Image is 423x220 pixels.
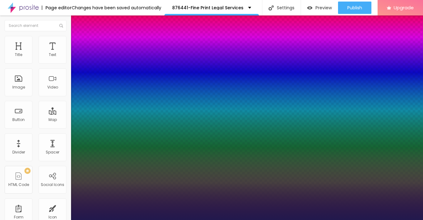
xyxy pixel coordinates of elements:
div: Icon [49,215,57,219]
div: Video [47,85,58,89]
input: Search element [5,20,66,31]
div: Changes have been saved automatically [72,6,161,10]
img: Icone [59,24,63,28]
p: 876441-Fine Print Legal Services [172,6,243,10]
div: Text [49,53,56,57]
div: Title [15,53,22,57]
span: Upgrade [394,5,414,10]
div: Social Icons [41,183,64,187]
div: Page editor [42,6,72,10]
div: Button [12,118,25,122]
div: Map [49,118,57,122]
div: Form [14,215,23,219]
div: Divider [12,150,25,154]
img: Icone [269,5,274,11]
div: Spacer [46,150,59,154]
div: Image [12,85,25,89]
span: Publish [347,5,362,10]
img: view-1.svg [307,5,312,11]
button: Preview [301,2,338,14]
div: HTML Code [8,183,29,187]
button: Publish [338,2,371,14]
span: Preview [315,5,332,10]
